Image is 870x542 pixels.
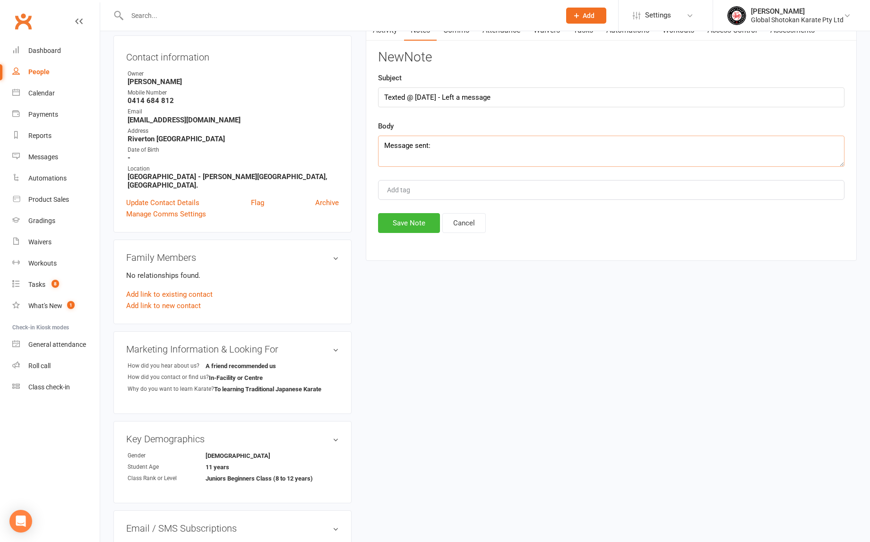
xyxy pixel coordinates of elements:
span: Settings [645,5,671,26]
div: Address [128,127,339,136]
strong: Juniors Beginners Class (8 to 12 years) [206,475,313,482]
label: Body [378,120,394,132]
a: Calendar [12,83,100,104]
div: Class Rank or Level [128,474,206,483]
div: Location [128,164,339,173]
div: Reports [28,132,52,139]
a: Automations [12,168,100,189]
h3: Key Demographics [126,434,339,444]
span: Add [583,12,594,19]
div: Gender [128,451,206,460]
div: Calendar [28,89,55,97]
div: Product Sales [28,196,69,203]
a: Reports [12,125,100,146]
strong: 0414 684 812 [128,96,339,105]
strong: Riverton [GEOGRAPHIC_DATA] [128,135,339,143]
div: Why do you want to learn Karate? [128,385,214,394]
a: Messages [12,146,100,168]
div: Open Intercom Messenger [9,510,32,533]
a: Archive [315,197,339,208]
div: Class check-in [28,383,70,391]
strong: [PERSON_NAME] [128,77,339,86]
strong: - [128,154,339,162]
label: Subject [378,72,402,84]
a: Dashboard [12,40,100,61]
h3: New Note [378,50,844,65]
span: 1 [67,301,75,309]
h3: Contact information [126,48,339,62]
input: Search... [124,9,554,22]
strong: To learning Traditional Japanese Karate [214,386,321,393]
div: What's New [28,302,62,310]
div: Mobile Number [128,88,339,97]
a: Manage Comms Settings [126,208,206,220]
div: Email [128,107,339,116]
button: Add [566,8,606,24]
a: What's New1 [12,295,100,317]
strong: A friend recommended us [206,362,276,370]
button: Save Note [378,213,440,233]
div: How did you hear about us? [128,361,206,370]
p: No relationships found. [126,270,339,281]
a: Payments [12,104,100,125]
div: Student Age [128,463,206,472]
a: Workouts [12,253,100,274]
div: Roll call [28,362,51,370]
div: Owner [128,69,339,78]
a: Gradings [12,210,100,232]
div: Global Shotokan Karate Pty Ltd [751,16,844,24]
a: Waivers [12,232,100,253]
a: Product Sales [12,189,100,210]
a: Flag [251,197,264,208]
a: General attendance kiosk mode [12,334,100,355]
a: Roll call [12,355,100,377]
a: Add link to existing contact [126,289,213,300]
div: Date of Birth [128,146,339,155]
div: Messages [28,153,58,161]
div: How did you contact or find us? [128,373,209,382]
h3: Marketing Information & Looking For [126,344,339,354]
strong: In-Facility or Centre [209,374,263,381]
div: Workouts [28,259,57,267]
div: Automations [28,174,67,182]
span: 8 [52,280,59,288]
a: People [12,61,100,83]
div: General attendance [28,341,86,348]
a: Class kiosk mode [12,377,100,398]
h3: Email / SMS Subscriptions [126,523,339,533]
a: Update Contact Details [126,197,199,208]
img: thumb_image1750234934.png [727,6,746,25]
div: Dashboard [28,47,61,54]
div: Gradings [28,217,55,224]
input: optional [378,87,844,107]
div: Payments [28,111,58,118]
div: Waivers [28,238,52,246]
strong: [DEMOGRAPHIC_DATA] [206,452,270,459]
div: People [28,68,50,76]
textarea: Message sent: [378,136,844,167]
strong: 11 years [206,464,260,471]
strong: [EMAIL_ADDRESS][DOMAIN_NAME] [128,116,339,124]
a: Add link to new contact [126,300,201,311]
a: Tasks 8 [12,274,100,295]
div: Tasks [28,281,45,288]
div: [PERSON_NAME] [751,7,844,16]
strong: [GEOGRAPHIC_DATA] - [PERSON_NAME][GEOGRAPHIC_DATA], [GEOGRAPHIC_DATA]. [128,172,339,189]
h3: Family Members [126,252,339,263]
a: Clubworx [11,9,35,33]
input: Add tag [386,184,419,196]
button: Cancel [442,213,486,233]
